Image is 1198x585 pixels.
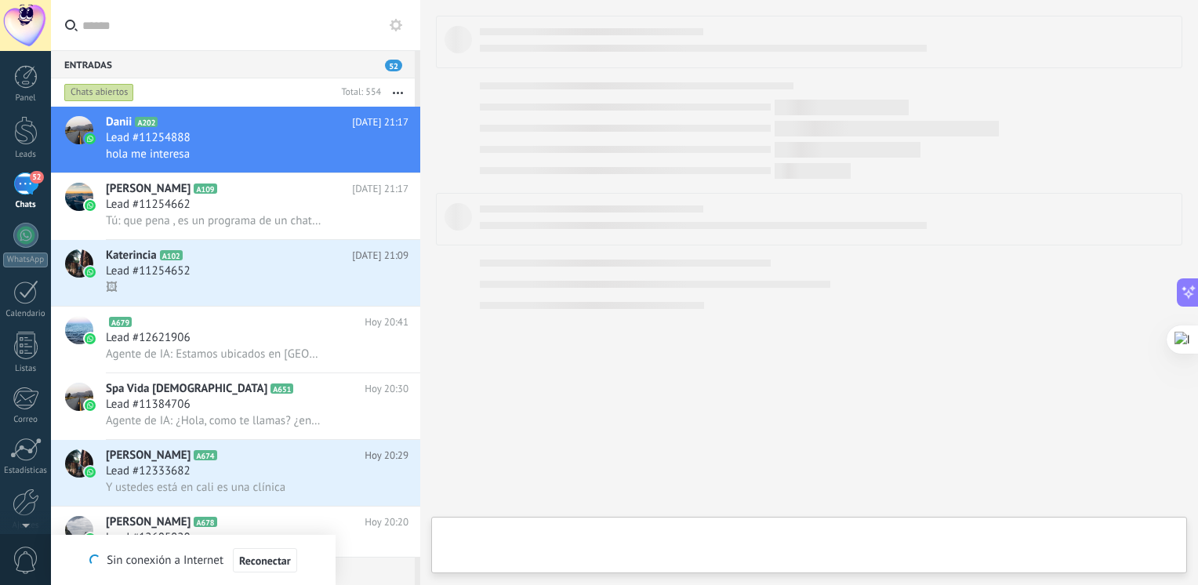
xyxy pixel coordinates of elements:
[51,240,420,306] a: avatariconKaterinciaA102[DATE] 21:09Lead #11254652🖼
[64,83,134,102] div: Chats abiertos
[365,514,408,530] span: Hoy 20:20
[3,466,49,476] div: Estadísticas
[3,150,49,160] div: Leads
[106,147,190,162] span: hola me interesa
[365,448,408,463] span: Hoy 20:29
[106,213,322,228] span: Tú: que pena , es un programa de un chat que estamos ensayando te pido mil disculpas
[3,200,49,210] div: Chats
[194,517,216,527] span: A678
[3,364,49,374] div: Listas
[106,413,322,428] span: Agente de IA: ¿Hola, como te llamas? ¿en qué te podemos ayudar?
[365,314,408,330] span: Hoy 20:41
[106,448,191,463] span: [PERSON_NAME]
[85,333,96,344] img: icon
[3,415,49,425] div: Correo
[194,183,216,194] span: A109
[160,250,183,260] span: A102
[365,381,408,397] span: Hoy 20:30
[106,330,191,346] span: Lead #12621906
[106,397,191,412] span: Lead #11384706
[89,547,296,573] div: Sin conexión a Internet
[239,555,291,566] span: Reconectar
[106,480,285,495] span: Y ustedes está en cali es una clínica
[106,263,191,279] span: Lead #11254652
[51,507,420,572] a: avataricon[PERSON_NAME]A678Hoy 20:20Lead #12605020Tú: La anestesia es local.
[106,280,118,295] span: 🖼
[352,181,408,197] span: [DATE] 21:17
[194,450,216,460] span: A674
[106,130,191,146] span: Lead #11254888
[51,107,420,173] a: avatariconDaniiA202[DATE] 21:17Lead #11254888hola me interesa
[106,530,191,546] span: Lead #12605020
[352,248,408,263] span: [DATE] 21:09
[106,381,267,397] span: Spa Vida [DEMOGRAPHIC_DATA]
[51,307,420,372] a: avatariconA679Hoy 20:41Lead #12621906Agente de IA: Estamos ubicados en [GEOGRAPHIC_DATA], en el b...
[3,309,49,319] div: Calendario
[270,383,293,394] span: A651
[106,463,191,479] span: Lead #12333682
[106,514,191,530] span: [PERSON_NAME]
[233,548,297,573] button: Reconectar
[51,50,415,78] div: Entradas
[385,60,402,71] span: 52
[335,85,381,100] div: Total: 554
[106,114,132,130] span: Danii
[135,117,158,127] span: A202
[106,347,322,362] span: Agente de IA: Estamos ubicados en [GEOGRAPHIC_DATA], en el barrio [GEOGRAPHIC_DATA][PERSON_NAME]....
[106,248,157,263] span: Katerincia
[85,267,96,278] img: icon
[30,171,43,183] span: 52
[106,197,191,213] span: Lead #11254662
[85,200,96,211] img: icon
[352,114,408,130] span: [DATE] 21:17
[85,467,96,478] img: icon
[109,317,132,327] span: A679
[85,400,96,411] img: icon
[106,181,191,197] span: [PERSON_NAME]
[381,78,415,107] button: Más
[85,133,96,144] img: icon
[51,173,420,239] a: avataricon[PERSON_NAME]A109[DATE] 21:17Lead #11254662Tú: que pena , es un programa de un chat que...
[51,373,420,439] a: avatariconSpa Vida [DEMOGRAPHIC_DATA]A651Hoy 20:30Lead #11384706Agente de IA: ¿Hola, como te llam...
[3,93,49,104] div: Panel
[85,533,96,544] img: icon
[3,253,48,267] div: WhatsApp
[51,440,420,506] a: avataricon[PERSON_NAME]A674Hoy 20:29Lead #12333682Y ustedes está en cali es una clínica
